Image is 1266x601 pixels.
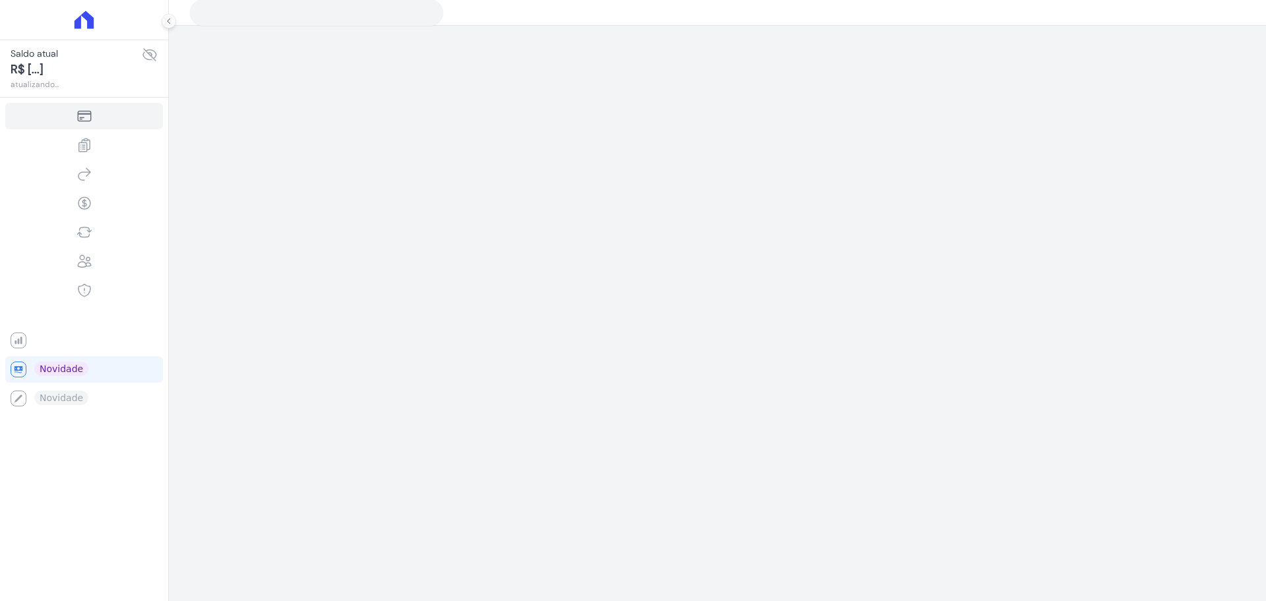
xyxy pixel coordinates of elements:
span: Saldo atual [11,47,142,61]
span: R$ [...] [11,61,142,79]
nav: Sidebar [11,103,158,412]
a: Novidade [5,356,163,383]
span: Novidade [34,362,88,376]
span: atualizando... [11,79,142,90]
